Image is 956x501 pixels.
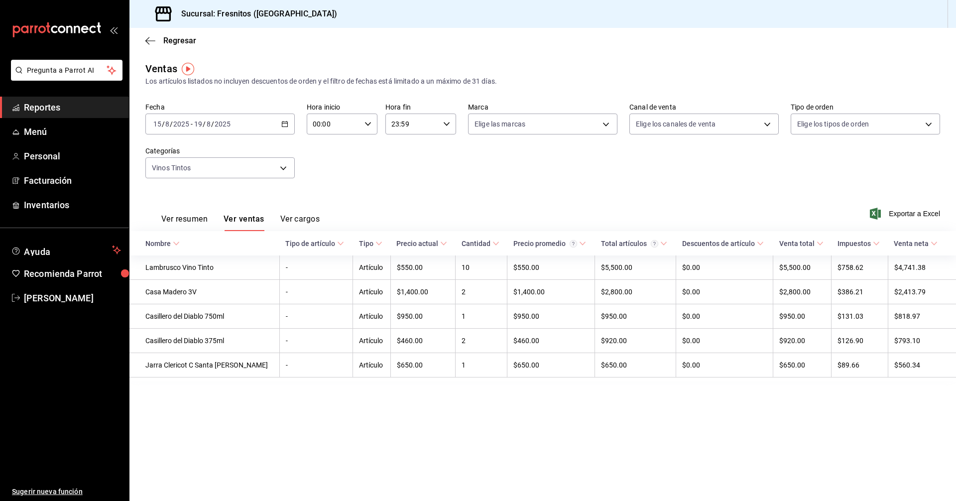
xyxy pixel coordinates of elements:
span: Cantidad [462,240,499,248]
span: Elige los canales de venta [636,119,716,129]
label: Marca [468,104,617,111]
input: -- [165,120,170,128]
span: - [191,120,193,128]
button: Tooltip marker [182,63,194,75]
span: Precio actual [396,240,447,248]
span: Sugerir nueva función [12,487,121,497]
td: Casillero del Diablo 375ml [129,329,279,353]
td: $0.00 [676,353,773,377]
td: $920.00 [595,329,676,353]
td: $550.00 [507,255,595,280]
td: Artículo [353,255,391,280]
label: Canal de venta [629,104,779,111]
span: Precio promedio [513,240,586,248]
td: $0.00 [676,329,773,353]
td: Lambrusco Vino Tinto [129,255,279,280]
span: Menú [24,125,121,138]
td: $131.03 [832,304,888,329]
div: Nombre [145,240,171,248]
button: Regresar [145,36,196,45]
span: Venta total [779,240,824,248]
span: Tipo de artículo [285,240,344,248]
button: Exportar a Excel [872,208,940,220]
label: Hora inicio [307,104,377,111]
h3: Sucursal: Fresnitos ([GEOGRAPHIC_DATA]) [173,8,337,20]
div: Ventas [145,61,177,76]
td: - [279,329,353,353]
td: Artículo [353,329,391,353]
span: / [203,120,206,128]
span: / [170,120,173,128]
td: - [279,280,353,304]
span: Regresar [163,36,196,45]
td: $0.00 [676,280,773,304]
svg: El total artículos considera cambios de precios en los artículos así como costos adicionales por ... [651,240,658,248]
td: $460.00 [390,329,456,353]
div: Precio promedio [513,240,577,248]
label: Fecha [145,104,295,111]
a: Pregunta a Parrot AI [7,72,122,83]
span: Vinos Tintos [152,163,191,173]
div: Descuentos de artículo [682,240,755,248]
div: Precio actual [396,240,438,248]
button: open_drawer_menu [110,26,118,34]
td: $650.00 [773,353,832,377]
td: Artículo [353,304,391,329]
span: Reportes [24,101,121,114]
td: $950.00 [773,304,832,329]
span: Descuentos de artículo [682,240,764,248]
td: $460.00 [507,329,595,353]
span: / [162,120,165,128]
span: [PERSON_NAME] [24,291,121,305]
button: Ver ventas [224,214,264,231]
span: Tipo [359,240,382,248]
div: Cantidad [462,240,490,248]
td: Casa Madero 3V [129,280,279,304]
input: ---- [173,120,190,128]
td: $5,500.00 [595,255,676,280]
td: $5,500.00 [773,255,832,280]
span: Personal [24,149,121,163]
td: $950.00 [507,304,595,329]
td: $560.34 [888,353,956,377]
td: 10 [456,255,507,280]
td: 1 [456,353,507,377]
div: Los artículos listados no incluyen descuentos de orden y el filtro de fechas está limitado a un m... [145,76,940,87]
label: Categorías [145,147,295,154]
button: Ver resumen [161,214,208,231]
button: Ver cargos [280,214,320,231]
td: $758.62 [832,255,888,280]
td: $2,800.00 [773,280,832,304]
span: Total artículos [601,240,667,248]
span: Facturación [24,174,121,187]
td: $950.00 [390,304,456,329]
td: 2 [456,280,507,304]
span: Nombre [145,240,180,248]
label: Hora fin [385,104,456,111]
span: Elige las marcas [475,119,525,129]
td: $793.10 [888,329,956,353]
td: $920.00 [773,329,832,353]
td: Artículo [353,353,391,377]
input: -- [194,120,203,128]
td: Casillero del Diablo 750ml [129,304,279,329]
div: Impuestos [837,240,871,248]
td: $386.21 [832,280,888,304]
td: $4,741.38 [888,255,956,280]
span: Recomienda Parrot [24,267,121,280]
td: $818.97 [888,304,956,329]
td: $2,413.79 [888,280,956,304]
td: $0.00 [676,255,773,280]
div: Tipo [359,240,373,248]
span: Venta neta [894,240,938,248]
td: Jarra Clericot C Santa [PERSON_NAME] [129,353,279,377]
button: Pregunta a Parrot AI [11,60,122,81]
div: Tipo de artículo [285,240,335,248]
input: -- [206,120,211,128]
span: Inventarios [24,198,121,212]
span: / [211,120,214,128]
td: $1,400.00 [390,280,456,304]
div: Total artículos [601,240,658,248]
td: 2 [456,329,507,353]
